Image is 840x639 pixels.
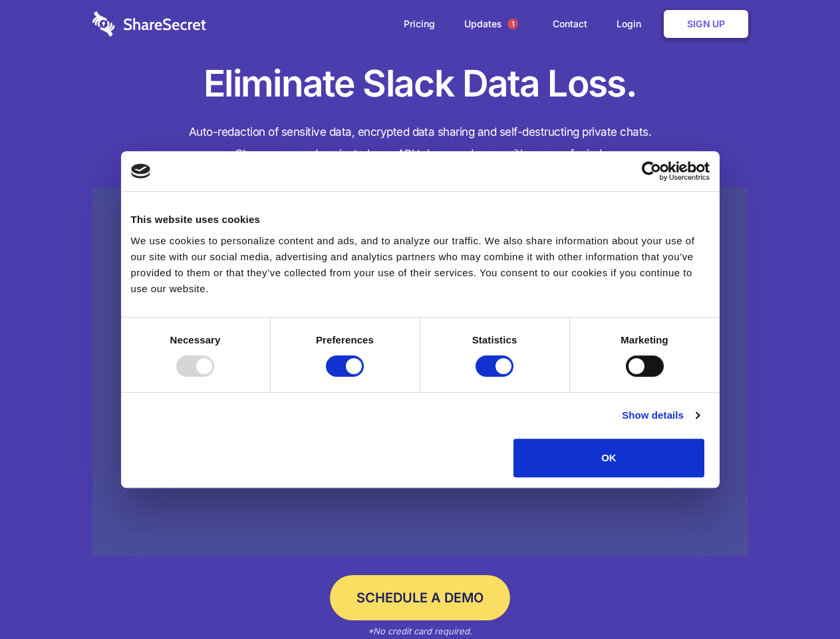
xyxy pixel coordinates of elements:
div: We use cookies to personalize content and ads, and to analyze our traffic. We also share informat... [131,233,710,297]
a: Show details [622,407,699,423]
strong: Statistics [472,334,517,345]
a: Usercentrics Cookiebot - opens in a new window [593,161,710,181]
span: 1 [507,19,518,29]
div: This website uses cookies [131,212,710,228]
a: Wistia video thumbnail [92,188,748,557]
button: OK [513,439,704,477]
strong: Preferences [316,334,374,345]
a: Login [603,3,661,45]
em: *No credit card required. [368,626,472,636]
h1: Eliminate Slack Data Loss. [92,60,748,108]
a: Contact [539,3,601,45]
img: logo-wordmark-white-trans-d4663122ce5f474addd5e946df7df03e33cb6a1c49d2221995e7729f52c070b2.svg [92,11,206,37]
img: logo [131,164,151,178]
strong: Necessary [170,334,221,345]
a: Sign Up [664,10,748,38]
h4: Auto-redaction of sensitive data, encrypted data sharing and self-destructing private chats. Shar... [92,121,748,165]
strong: Marketing [621,334,668,345]
a: Schedule a Demo [330,575,510,620]
a: Pricing [390,3,448,45]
